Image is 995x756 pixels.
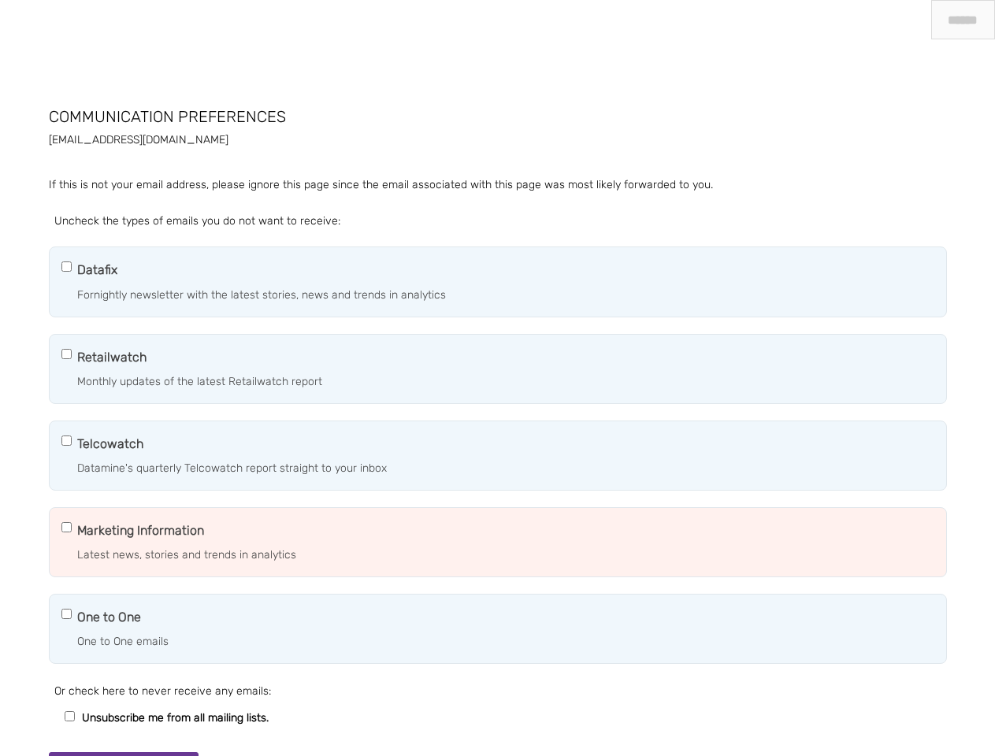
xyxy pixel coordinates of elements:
p: If this is not your email address, please ignore this page since the email associated with this p... [49,175,947,195]
p: Datamine's quarterly Telcowatch report straight to your inbox [77,458,919,478]
a: Our Projects [641,3,699,20]
input: Unsubscribe me from all mailing lists. [65,711,75,721]
a: About Us [500,3,543,20]
a: Resources [721,3,769,20]
span: Marketing Information [77,520,204,541]
a: What We Do [565,3,619,20]
p: Fornightly newsletter with the latest stories, news and trends in analytics [77,285,919,305]
h1: Communication Preferences [49,107,947,127]
p: Latest news, stories and trends in analytics [77,545,919,565]
p: Uncheck the types of emails you do not want to receive: [54,211,947,231]
p: Or check here to never receive any emails: [54,681,947,701]
span: Telcowatch [77,433,143,454]
span: One to One [77,606,141,628]
span: Datafix [77,259,117,280]
a: Contact Us [848,3,899,20]
span: Unsubscribe me from all mailing lists. [82,711,269,724]
h2: [EMAIL_ADDRESS][DOMAIN_NAME] [49,130,947,150]
span: Retailwatch [77,346,147,368]
p: Monthly updates of the latest Retailwatch report [77,372,919,391]
p: One to One emails [77,632,919,651]
a: Join Us [791,3,826,20]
